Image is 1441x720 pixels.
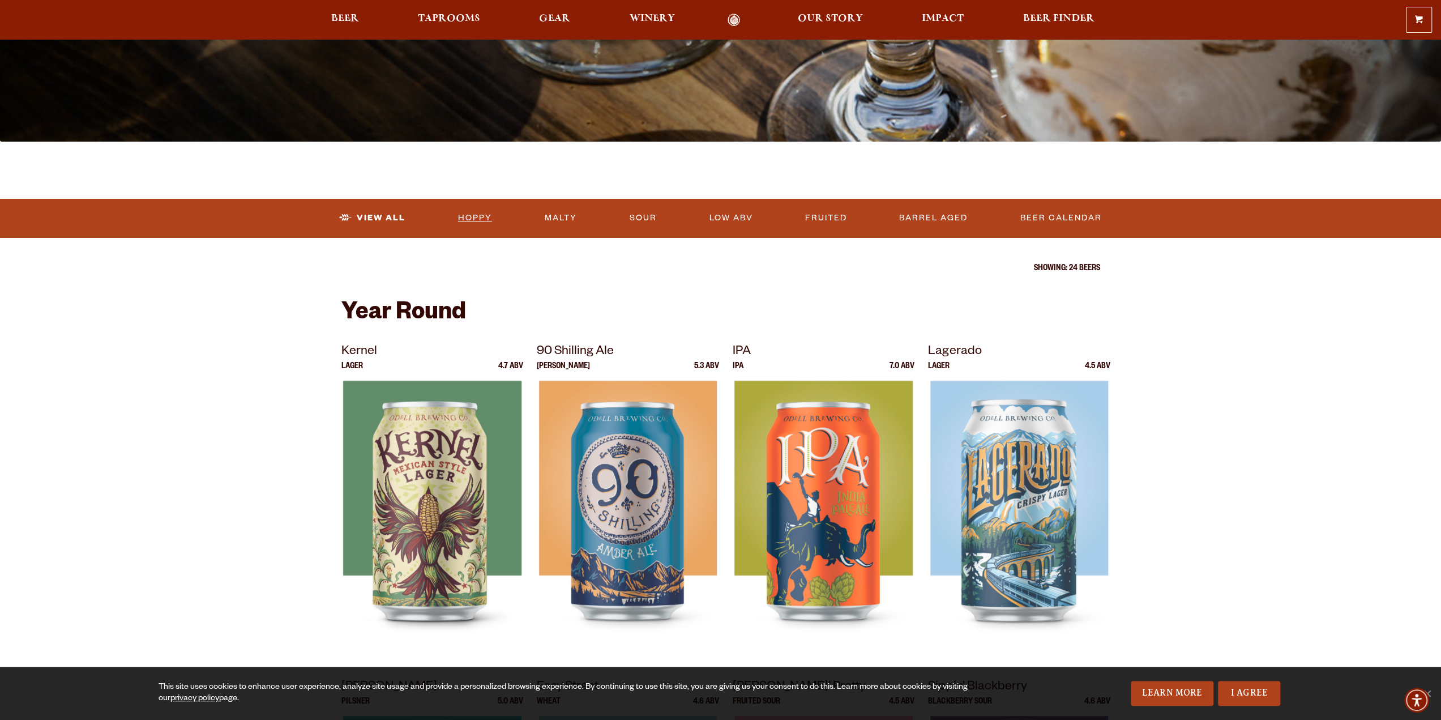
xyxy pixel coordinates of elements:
span: Our Story [798,14,863,23]
span: Beer [331,14,359,23]
a: Low ABV [704,205,757,231]
a: Odell Home [713,14,755,27]
a: Beer Calendar [1016,205,1106,231]
a: Our Story [790,14,870,27]
a: Lagerado Lager 4.5 ABV Lagerado Lagerado [928,342,1110,664]
a: Gear [532,14,578,27]
p: 90 Shilling Ale [537,342,719,363]
img: 90 Shilling Ale [539,381,717,664]
p: Showing: 24 Beers [341,265,1100,274]
p: 4.7 ABV [498,363,523,381]
a: I Agree [1218,681,1280,706]
a: Kernel Lager 4.7 ABV Kernel Kernel [341,342,524,664]
p: Lagerado [928,342,1110,363]
p: Lager [341,363,363,381]
span: Beer Finder [1023,14,1094,23]
span: Gear [539,14,570,23]
a: Beer Finder [1015,14,1101,27]
a: 90 Shilling Ale [PERSON_NAME] 5.3 ABV 90 Shilling Ale 90 Shilling Ale [537,342,719,664]
a: Hoppy [454,205,497,231]
img: Lagerado [930,381,1108,664]
a: View All [335,205,410,231]
img: IPA [734,381,912,664]
a: Beer [324,14,366,27]
a: Barrel Aged [895,205,972,231]
span: Taprooms [418,14,480,23]
p: [PERSON_NAME] [537,363,590,381]
div: This site uses cookies to enhance user experience, analyze site usage and provide a personalized ... [159,682,989,705]
h2: Year Round [341,301,1100,328]
p: Lager [928,363,950,381]
p: IPA [733,363,743,381]
p: IPA [733,342,915,363]
p: Kernel [341,342,524,363]
a: Impact [914,14,971,27]
a: IPA IPA 7.0 ABV IPA IPA [733,342,915,664]
a: Sour [625,205,661,231]
span: Impact [922,14,964,23]
div: Accessibility Menu [1404,688,1429,713]
a: Taprooms [411,14,488,27]
a: Learn More [1131,681,1214,706]
a: Malty [540,205,581,231]
span: Winery [630,14,675,23]
img: Kernel [343,381,521,664]
p: 4.5 ABV [1085,363,1110,381]
p: 5.3 ABV [694,363,719,381]
p: 7.0 ABV [890,363,914,381]
a: Fruited [801,205,851,231]
a: Winery [622,14,682,27]
a: privacy policy [170,695,219,704]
